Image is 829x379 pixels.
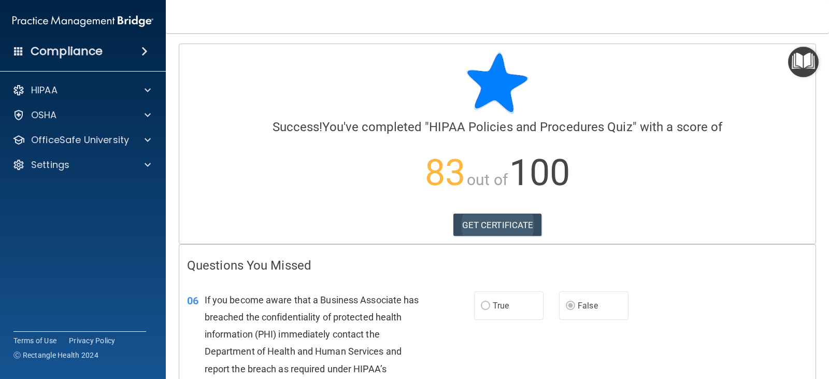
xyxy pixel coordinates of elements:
span: 06 [187,294,198,307]
span: 100 [509,151,570,194]
a: Terms of Use [13,335,56,346]
a: Privacy Policy [69,335,116,346]
span: Ⓒ Rectangle Health 2024 [13,350,98,360]
span: False [578,301,598,311]
input: True [481,302,490,310]
img: blue-star-rounded.9d042014.png [466,52,528,114]
span: out of [467,171,508,189]
a: OfficeSafe University [12,134,151,146]
span: HIPAA Policies and Procedures Quiz [429,120,632,134]
a: OSHA [12,109,151,121]
span: 83 [425,151,465,194]
span: True [493,301,509,311]
p: Settings [31,159,69,171]
input: False [566,302,575,310]
p: OSHA [31,109,57,121]
img: PMB logo [12,11,153,32]
a: HIPAA [12,84,151,96]
a: GET CERTIFICATE [453,214,542,236]
h4: Questions You Missed [187,259,808,272]
p: OfficeSafe University [31,134,129,146]
button: Open Resource Center [788,47,819,77]
h4: Compliance [31,44,103,59]
a: Settings [12,159,151,171]
p: HIPAA [31,84,58,96]
h4: You've completed " " with a score of [187,120,808,134]
span: Success! [273,120,323,134]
